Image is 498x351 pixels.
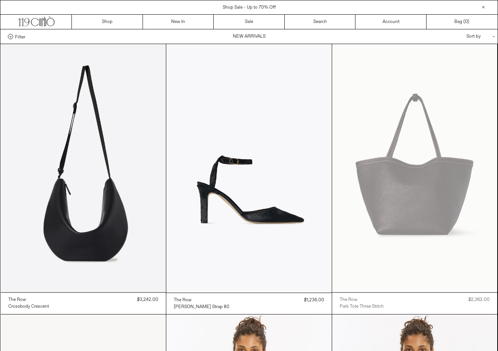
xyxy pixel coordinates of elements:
[174,304,229,310] a: [PERSON_NAME] Strap 80
[468,296,490,303] div: $2,362.00
[332,44,498,292] img: The Row Park Tote Three Stitch
[465,18,469,25] span: )
[174,304,229,310] div: [PERSON_NAME] Strap 80
[166,44,332,293] img: The Row Carla Ankle Strap
[1,44,166,292] img: The Row Crossbody Crescent in black
[355,15,427,29] a: Account
[174,297,191,304] div: The Row
[72,15,143,29] a: Shop
[143,15,214,29] a: New In
[427,15,498,29] a: Bag ()
[15,34,25,39] span: Filter
[422,29,490,44] div: Sort by
[137,296,158,303] div: $3,242.00
[214,15,285,29] a: Sale
[8,303,49,310] a: Crossbody Crescent
[285,15,356,29] a: Search
[340,297,357,303] div: The Row
[340,296,384,303] a: The Row
[174,297,229,304] a: The Row
[340,303,384,310] a: Park Tote Three Stitch
[8,296,49,303] a: The Row
[304,297,324,304] div: $1,236.00
[223,5,276,11] a: Shop Sale - Up to 70% Off
[8,297,26,303] div: The Row
[465,19,468,25] span: 0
